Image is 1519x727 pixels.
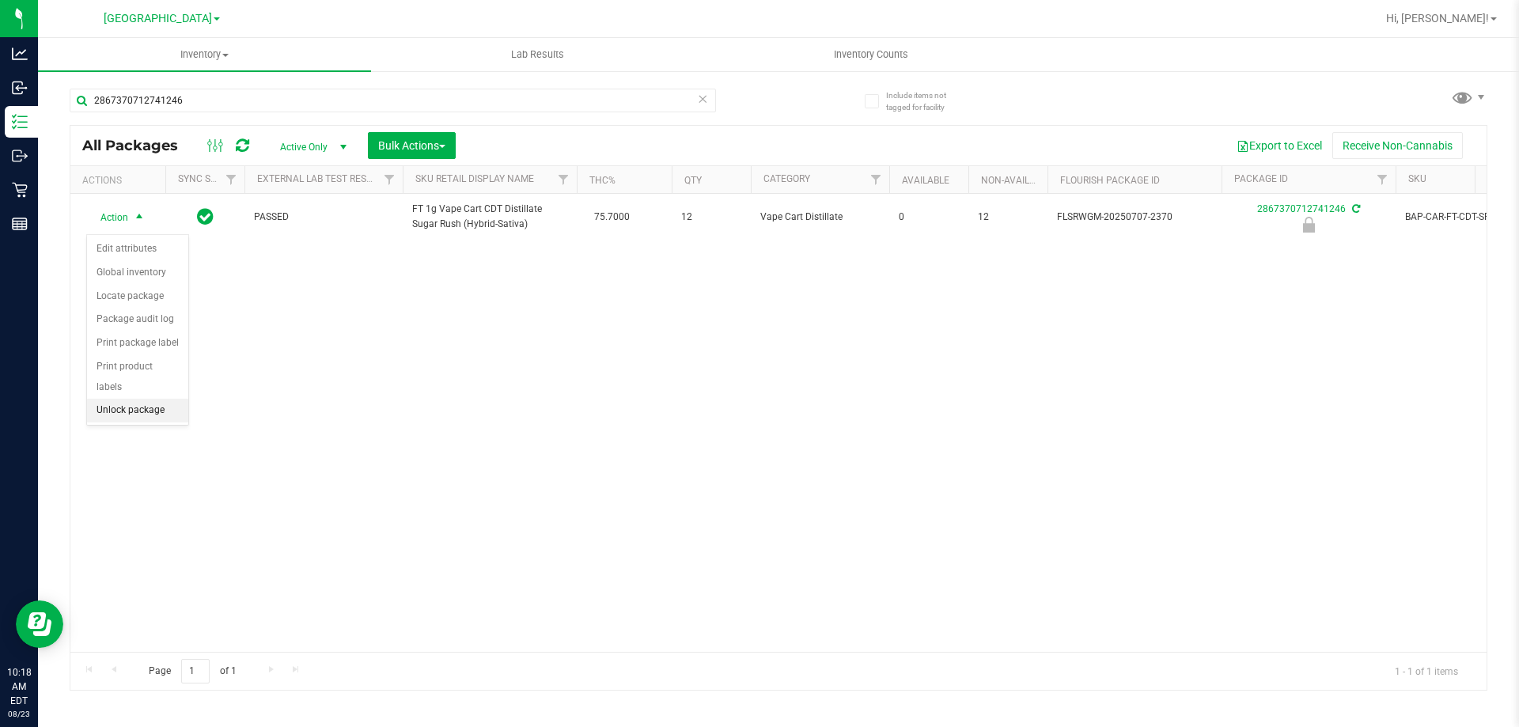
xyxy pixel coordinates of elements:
[38,38,371,71] a: Inventory
[704,38,1037,71] a: Inventory Counts
[371,38,704,71] a: Lab Results
[130,206,150,229] span: select
[104,12,212,25] span: [GEOGRAPHIC_DATA]
[38,47,371,62] span: Inventory
[135,659,249,683] span: Page of 1
[1226,132,1332,159] button: Export to Excel
[490,47,585,62] span: Lab Results
[12,148,28,164] inline-svg: Outbound
[981,175,1051,186] a: Non-Available
[87,355,188,399] li: Print product labels
[1369,166,1396,193] a: Filter
[1350,203,1360,214] span: Sync from Compliance System
[218,166,244,193] a: Filter
[87,399,188,422] li: Unlock package
[1060,175,1160,186] a: Flourish Package ID
[12,114,28,130] inline-svg: Inventory
[760,210,880,225] span: Vape Cart Distillate
[82,175,159,186] div: Actions
[681,210,741,225] span: 12
[87,308,188,331] li: Package audit log
[863,166,889,193] a: Filter
[12,46,28,62] inline-svg: Analytics
[1332,132,1463,159] button: Receive Non-Cannabis
[684,175,702,186] a: Qty
[813,47,930,62] span: Inventory Counts
[1408,173,1426,184] a: SKU
[589,175,616,186] a: THC%
[899,210,959,225] span: 0
[586,206,638,229] span: 75.7000
[87,237,188,261] li: Edit attributes
[12,182,28,198] inline-svg: Retail
[1219,217,1398,233] div: Newly Received
[412,202,567,232] span: FT 1g Vape Cart CDT Distillate Sugar Rush (Hybrid-Sativa)
[763,173,810,184] a: Category
[902,175,949,186] a: Available
[87,285,188,309] li: Locate package
[197,206,214,228] span: In Sync
[1386,12,1489,25] span: Hi, [PERSON_NAME]!
[86,206,129,229] span: Action
[12,80,28,96] inline-svg: Inbound
[551,166,577,193] a: Filter
[368,132,456,159] button: Bulk Actions
[1257,203,1346,214] a: 2867370712741246
[181,659,210,683] input: 1
[697,89,708,109] span: Clear
[1057,210,1212,225] span: FLSRWGM-20250707-2370
[87,331,188,355] li: Print package label
[378,139,445,152] span: Bulk Actions
[1234,173,1288,184] a: Package ID
[178,173,239,184] a: Sync Status
[377,166,403,193] a: Filter
[12,216,28,232] inline-svg: Reports
[254,210,393,225] span: PASSED
[415,173,534,184] a: Sku Retail Display Name
[7,708,31,720] p: 08/23
[7,665,31,708] p: 10:18 AM EDT
[978,210,1038,225] span: 12
[16,600,63,648] iframe: Resource center
[70,89,716,112] input: Search Package ID, Item Name, SKU, Lot or Part Number...
[87,261,188,285] li: Global inventory
[82,137,194,154] span: All Packages
[1382,659,1471,683] span: 1 - 1 of 1 items
[257,173,381,184] a: External Lab Test Result
[886,89,965,113] span: Include items not tagged for facility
